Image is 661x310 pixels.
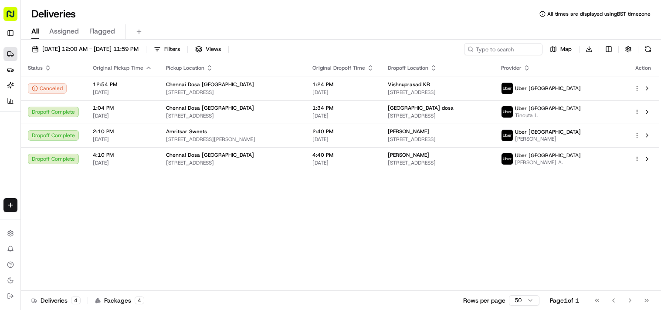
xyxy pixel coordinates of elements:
span: Chennai Dosa [GEOGRAPHIC_DATA] [166,81,254,88]
span: Provider [501,64,522,71]
span: Uber [GEOGRAPHIC_DATA] [515,128,581,135]
span: [DATE] [93,159,152,166]
span: 2:10 PM [93,128,152,135]
span: 2:40 PM [312,128,374,135]
span: [STREET_ADDRESS] [166,112,298,119]
img: uber-new-logo.jpeg [502,153,513,165]
span: Tincuta L. [515,112,581,119]
span: [DATE] [93,112,152,119]
img: uber-new-logo.jpeg [502,83,513,94]
span: [DATE] [312,89,374,96]
span: 1:34 PM [312,104,374,111]
span: [STREET_ADDRESS] [388,159,487,166]
span: [DATE] [93,89,152,96]
span: Filters [164,45,180,53]
button: Views [191,43,225,55]
span: Original Dropoff Time [312,64,365,71]
span: Chennai Dosa [GEOGRAPHIC_DATA] [166,104,254,111]
span: All times are displayed using BST timezone [547,10,651,17]
div: Packages [95,296,144,305]
span: Assigned [49,26,79,37]
span: 4:10 PM [93,152,152,158]
span: [PERSON_NAME] A. [515,159,581,166]
span: Map [560,45,572,53]
button: Filters [150,43,184,55]
button: Map [546,43,576,55]
span: Dropoff Location [388,64,428,71]
span: 1:04 PM [93,104,152,111]
input: Type to search [464,43,542,55]
span: Views [206,45,221,53]
span: 4:40 PM [312,152,374,158]
span: Chennai Dosa [GEOGRAPHIC_DATA] [166,152,254,158]
span: 1:24 PM [312,81,374,88]
button: Refresh [642,43,654,55]
span: Vishnuprasad KR [388,81,430,88]
span: Original Pickup Time [93,64,143,71]
span: [STREET_ADDRESS][PERSON_NAME] [166,136,298,143]
span: [DATE] [312,136,374,143]
span: 12:54 PM [93,81,152,88]
div: Deliveries [31,296,81,305]
img: uber-new-logo.jpeg [502,106,513,118]
span: [STREET_ADDRESS] [388,112,487,119]
div: 4 [135,297,144,304]
span: [DATE] [93,136,152,143]
span: Pickup Location [166,64,204,71]
span: [DATE] [312,112,374,119]
span: [STREET_ADDRESS] [388,136,487,143]
span: Uber [GEOGRAPHIC_DATA] [515,152,581,159]
span: [DATE] [312,159,374,166]
img: uber-new-logo.jpeg [502,130,513,141]
span: Flagged [89,26,115,37]
span: All [31,26,39,37]
div: Page 1 of 1 [550,296,579,305]
button: Canceled [28,83,67,94]
span: Uber [GEOGRAPHIC_DATA] [515,85,581,92]
span: [PERSON_NAME] [388,152,429,158]
span: [STREET_ADDRESS] [166,159,298,166]
span: [DATE] 12:00 AM - [DATE] 11:59 PM [42,45,139,53]
h1: Deliveries [31,7,76,21]
div: 4 [71,297,81,304]
div: Action [634,64,652,71]
span: [PERSON_NAME] [388,128,429,135]
span: [GEOGRAPHIC_DATA] dosa [388,104,454,111]
button: [DATE] 12:00 AM - [DATE] 11:59 PM [28,43,142,55]
span: Uber [GEOGRAPHIC_DATA] [515,105,581,112]
span: [STREET_ADDRESS] [166,89,298,96]
p: Rows per page [463,296,505,305]
span: [PERSON_NAME] [515,135,581,142]
span: Amritsar Sweets [166,128,207,135]
span: [STREET_ADDRESS] [388,89,487,96]
span: Status [28,64,43,71]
